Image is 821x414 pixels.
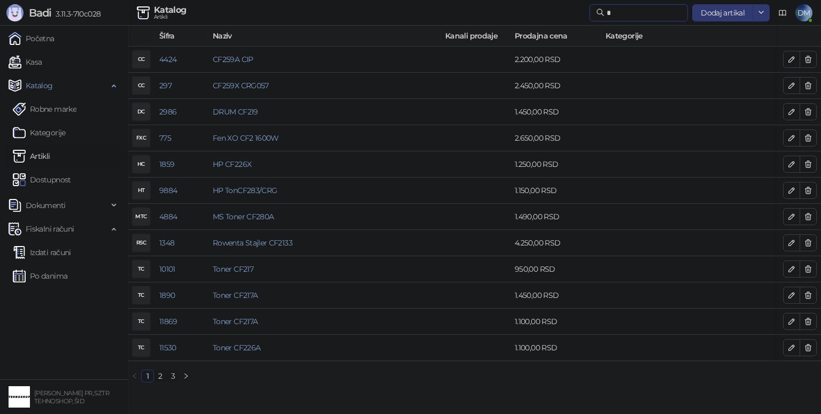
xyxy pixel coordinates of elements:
[208,230,441,256] td: Rowenta Stajler CF2133
[510,204,601,230] td: 1.490,00 RSD
[159,159,174,169] a: 1859
[26,195,65,216] span: Dokumenti
[774,4,791,21] a: Dokumentacija
[213,133,279,143] a: Fen XO CF2 1600W
[208,125,441,151] td: Fen XO CF2 1600W
[159,290,175,300] a: 1890
[213,186,277,195] a: HP TonCF283/CRG
[133,313,150,330] div: TC
[155,26,208,47] th: Šifra
[208,282,441,309] td: Toner CF217A
[154,370,166,382] a: 2
[13,242,71,263] a: Izdati računi
[9,386,30,408] img: 64x64-companyLogo-68805acf-9e22-4a20-bcb3-9756868d3d19.jpeg
[159,55,176,64] a: 4424
[701,8,745,18] span: Dodaj artikal
[208,256,441,282] td: Toner CF217
[133,208,150,225] div: MTC
[131,373,138,379] span: left
[213,107,258,117] a: DRUM CF219
[213,343,260,352] a: Toner CF226A
[208,26,441,47] th: Naziv
[159,186,177,195] a: 9884
[154,6,187,14] div: Katalog
[795,4,812,21] span: DM
[13,122,66,143] a: Kategorije
[13,98,76,120] a: Robne marke
[183,373,189,379] span: right
[441,26,510,47] th: Kanali prodaje
[6,4,24,21] img: Logo
[213,55,253,64] a: CF259A CIP
[133,51,150,68] div: CC
[159,264,175,274] a: 10101
[13,150,26,163] img: Artikli
[13,145,50,167] a: ArtikliArtikli
[51,9,100,19] span: 3.11.3-710c028
[26,218,74,240] span: Fiskalni računi
[213,81,269,90] a: CF259X CRG057
[9,28,55,49] a: Početna
[167,370,179,382] a: 3
[208,99,441,125] td: DRUM CF219
[208,204,441,230] td: MS Toner CF280A
[510,282,601,309] td: 1.450,00 RSD
[154,370,167,382] li: 2
[159,343,176,352] a: 11530
[34,389,109,405] small: [PERSON_NAME] PR, SZTR TEHNOSHOP, ŠID
[208,335,441,361] td: Toner CF226A
[159,81,172,90] a: 297
[133,77,150,94] div: CC
[510,335,601,361] td: 1.100,00 RSD
[208,151,441,178] td: HP CF226X
[133,103,150,120] div: DC
[142,370,153,382] a: 1
[510,125,601,151] td: 2.650,00 RSD
[213,264,253,274] a: Toner CF217
[141,370,154,382] li: 1
[133,156,150,173] div: HC
[213,238,292,248] a: Rowenta Stajler CF2133
[180,370,192,382] button: right
[133,260,150,278] div: TC
[133,339,150,356] div: TC
[208,47,441,73] td: CF259A CIP
[154,14,187,20] div: Artikli
[510,178,601,204] td: 1.150,00 RSD
[213,317,258,326] a: Toner CF217A
[133,129,150,147] div: FXC
[159,317,177,326] a: 11869
[26,75,53,96] span: Katalog
[29,6,51,19] span: Badi
[510,256,601,282] td: 950,00 RSD
[510,151,601,178] td: 1.250,00 RSD
[133,287,150,304] div: TC
[213,212,274,221] a: MS Toner CF280A
[128,370,141,382] li: Prethodna strana
[510,99,601,125] td: 1.450,00 RSD
[510,309,601,335] td: 1.100,00 RSD
[159,107,176,117] a: 2986
[180,370,192,382] li: Sledeća strana
[208,73,441,99] td: CF259X CRG057
[692,4,753,21] button: Dodaj artikal
[208,309,441,335] td: Toner CF217A
[213,290,258,300] a: Toner CF217A
[213,159,251,169] a: HP CF226X
[510,47,601,73] td: 2.200,00 RSD
[167,370,180,382] li: 3
[510,26,601,47] th: Prodajna cena
[606,30,819,42] span: Kategorije
[9,51,42,73] a: Kasa
[159,238,174,248] a: 1348
[133,234,150,251] div: RSC
[159,212,177,221] a: 4884
[510,73,601,99] td: 2.450,00 RSD
[208,178,441,204] td: HP TonCF283/CRG
[133,182,150,199] div: HT
[159,133,171,143] a: 775
[13,169,71,190] a: Dostupnost
[128,370,141,382] button: left
[137,6,150,19] img: Artikli
[13,265,67,287] a: Po danima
